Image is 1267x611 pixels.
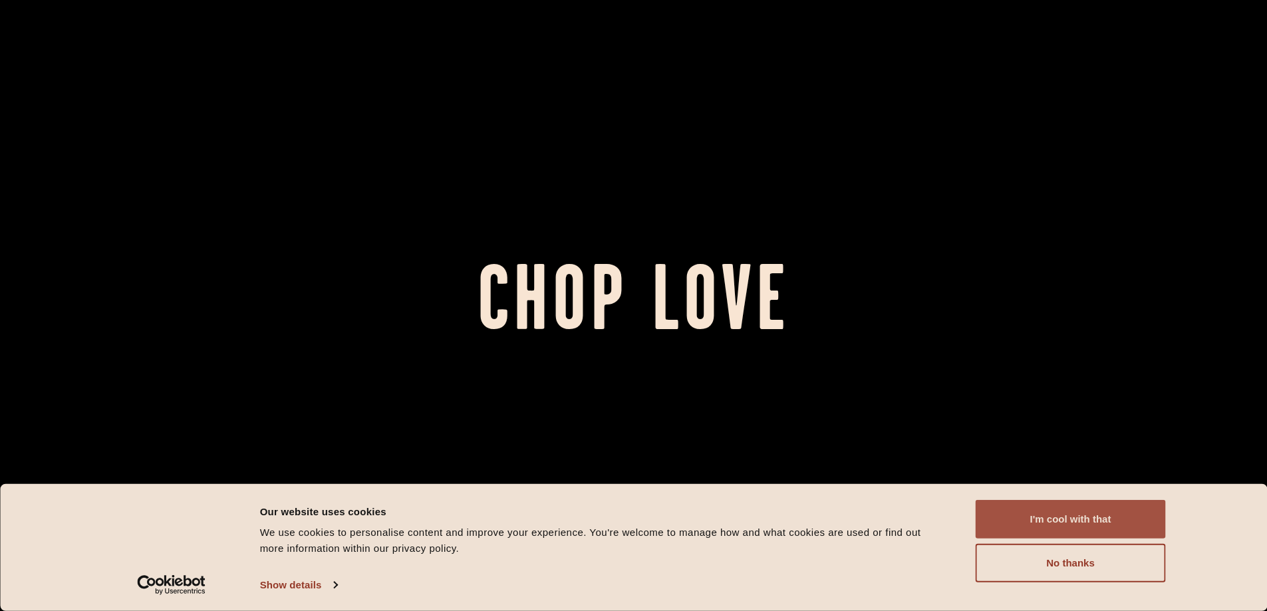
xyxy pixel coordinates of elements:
[113,575,229,595] a: Usercentrics Cookiebot - opens in a new window
[976,500,1166,539] button: I'm cool with that
[260,575,337,595] a: Show details
[976,544,1166,582] button: No thanks
[260,503,946,519] div: Our website uses cookies
[260,525,946,556] div: We use cookies to personalise content and improve your experience. You're welcome to manage how a...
